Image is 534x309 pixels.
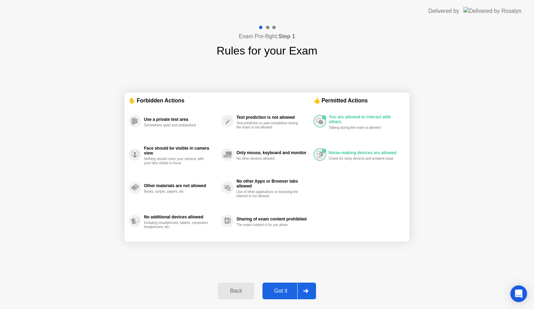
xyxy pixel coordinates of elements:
div: Check for noisy devices and ambient noise [329,157,395,161]
div: Text prediction or auto-completion during the exam is not allowed [236,121,302,130]
div: Delivered by [428,7,459,15]
button: Got it [262,283,316,299]
div: Open Intercom Messenger [510,285,527,302]
div: No additional devices allowed [144,215,218,219]
h4: Exam Pre-flight: [239,32,295,41]
div: The exam content is for you alone [236,223,302,227]
div: Somewhere quiet and undisturbed [144,123,210,127]
img: Delivered by Rosalyn [463,7,521,15]
b: Step 1 [278,33,295,39]
button: Back [218,283,254,299]
div: Use a private test area [144,117,218,122]
div: Talking during the exam is allowed [329,126,395,130]
div: 👍 Permitted Actions [314,97,405,105]
h1: Rules for your Exam [217,42,317,59]
div: Text prediction is not allowed [236,115,310,120]
div: Back [220,288,252,294]
div: Sharing of exam content prohibited [236,217,310,222]
div: ✋ Forbidden Actions [129,97,314,105]
div: Books, scripts, papers, etc [144,190,210,194]
div: Use of other applications or browsing the internet is not allowed [236,190,302,198]
div: Nothing should cover your camera, with your face clearly in focus [144,157,210,165]
div: Including smartphones, tablets, computers, headphones, etc. [144,221,210,229]
div: Noise-making devices are allowed [329,150,402,155]
div: Other materials are not allowed [144,183,218,188]
div: You are allowed to interact with others [329,115,402,124]
div: No other Apps or Browser tabs allowed [236,179,310,189]
div: No other devices allowed [236,157,302,161]
div: Got it [265,288,297,294]
div: Face should be visible in camera view [144,146,218,156]
div: Only mouse, keyboard and monitor [236,150,310,155]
